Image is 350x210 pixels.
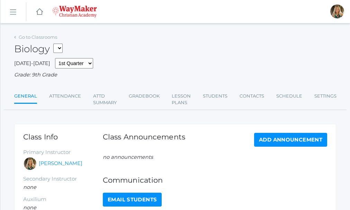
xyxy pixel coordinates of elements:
a: [PERSON_NAME] [39,160,82,167]
a: Students [203,89,227,103]
div: Grade: 9th Grade [14,71,336,79]
a: Email Students [103,193,162,207]
a: Gradebook [129,89,160,103]
a: Attendance [49,89,81,103]
div: Claudia Marosz [23,157,37,171]
h1: Communication [103,176,327,184]
h5: Auxilium [23,197,103,202]
h2: Biology [14,44,63,55]
a: Add Announcement [254,133,327,147]
div: Claudia Marosz [330,4,344,18]
a: Settings [314,89,336,103]
img: waymaker-logo-stack-white-1602f2b1af18da31a5905e9982d058868370996dac5278e84edea6dabf9a3315.png [52,6,97,18]
a: General [14,89,37,104]
h1: Class Info [23,133,103,141]
h1: Class Announcements [103,133,185,145]
a: Attd Summary [93,89,117,110]
span: [DATE]-[DATE] [14,60,50,66]
em: none [23,184,36,190]
h5: Secondary Instructor [23,176,103,182]
a: Schedule [276,89,302,103]
a: Lesson Plans [172,89,191,110]
a: Contacts [240,89,264,103]
h5: Primary Instructor [23,149,103,155]
em: no announcements [103,154,153,160]
a: Go to Classrooms [19,34,57,40]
